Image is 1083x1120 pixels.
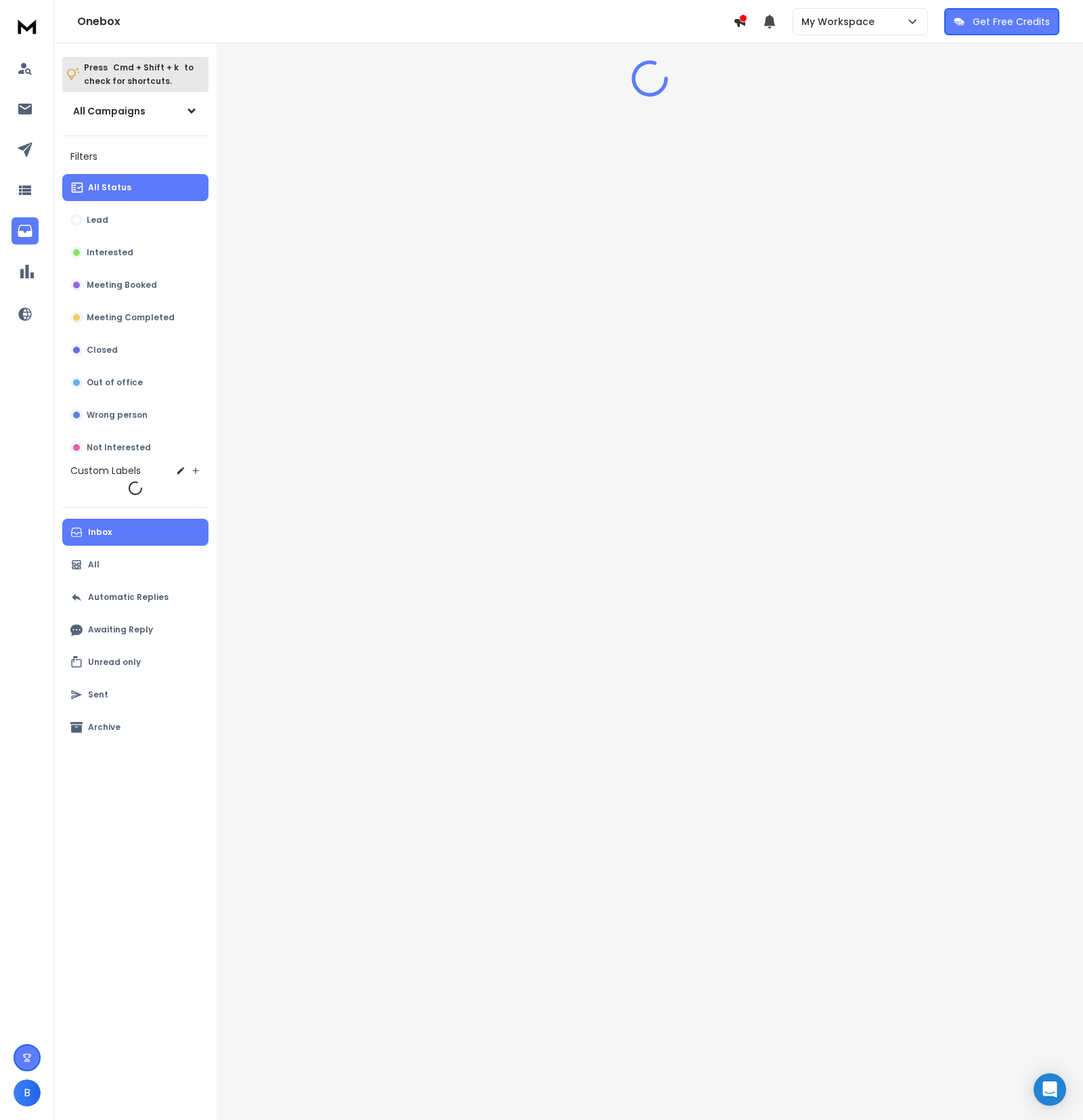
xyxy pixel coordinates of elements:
p: All Status [88,182,131,193]
p: Not Interested [87,442,151,453]
button: Lead [62,207,208,234]
button: Awaiting Reply [62,616,208,643]
p: Out of office [87,377,143,388]
button: Out of office [62,369,208,396]
p: Interested [87,247,133,258]
p: Archive [88,722,120,733]
h1: Onebox [77,14,733,30]
h1: All Campaigns [73,104,146,118]
button: Get Free Credits [944,8,1059,35]
p: Unread only [88,657,141,668]
h3: Custom Labels [70,464,141,477]
button: Automatic Replies [62,584,208,611]
p: Get Free Credits [973,15,1050,28]
button: Wrong person [62,402,208,429]
button: Inbox [62,519,208,546]
button: All Status [62,174,208,201]
span: Cmd + Shift + k [111,60,181,75]
p: Lead [87,215,108,225]
button: B [14,1079,41,1106]
button: Meeting Completed [62,304,208,331]
button: Interested [62,239,208,266]
p: Sent [88,689,108,700]
button: Not Interested [62,434,208,461]
p: My Workspace [801,15,880,28]
p: Meeting Booked [87,280,157,290]
div: Open Intercom Messenger [1034,1073,1066,1106]
p: Awaiting Reply [88,624,153,635]
button: Sent [62,681,208,708]
button: Archive [62,714,208,741]
p: Meeting Completed [87,312,175,323]
button: Closed [62,337,208,364]
img: logo [14,14,41,39]
p: Automatic Replies [88,592,169,603]
button: All [62,551,208,578]
button: Meeting Booked [62,272,208,299]
p: All [88,559,100,570]
h3: Filters [62,147,208,166]
p: Press to check for shortcuts. [84,61,194,88]
p: Inbox [88,527,112,538]
p: Closed [87,345,118,356]
button: All Campaigns [62,98,208,125]
p: Wrong person [87,410,148,421]
button: Unread only [62,649,208,676]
